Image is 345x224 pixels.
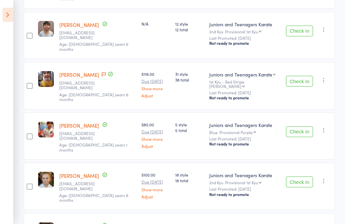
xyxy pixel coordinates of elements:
[142,137,170,141] a: Show more
[142,21,170,27] div: N/A
[175,27,204,32] span: 12 total
[175,172,204,178] span: 18 style
[209,40,280,46] div: Not ready to promote
[59,142,127,152] span: Age: [DEMOGRAPHIC_DATA] years 1 months
[59,71,99,78] a: [PERSON_NAME]
[142,172,170,198] div: $100.00
[142,180,170,184] small: Due [DATE]
[142,93,170,98] a: Adjust
[209,36,280,40] small: Last Promoted: [DATE]
[209,172,280,179] div: Juniors and Teenagers Karate
[142,144,170,148] a: Adjust
[209,71,272,78] div: Juniors and Teenagers Karate
[59,92,128,102] span: Age: [DEMOGRAPHIC_DATA] years 8 months
[142,194,170,199] a: Adjust
[225,180,258,185] div: Provisional 1st Kyu
[209,90,280,95] small: Last Promoted: [DATE]
[286,76,313,87] button: Check in
[142,71,170,98] div: $118.00
[59,30,103,40] small: bukhari.danish@gmail.com
[209,84,242,88] div: [PERSON_NAME]
[209,141,280,147] div: Not ready to promote
[175,21,204,27] span: 12 style
[38,172,54,188] img: image1613449506.png
[175,122,204,127] span: 5 style
[209,192,280,197] div: Not ready to promote
[59,122,99,129] a: [PERSON_NAME]
[59,172,99,179] a: [PERSON_NAME]
[175,77,204,83] span: 38 total
[142,187,170,192] a: Show more
[286,26,313,36] button: Check in
[209,187,280,191] small: Last Promoted: [DATE]
[175,127,204,133] span: 5 total
[209,180,280,185] div: 2nd Kyu
[225,29,258,34] div: Provisional 1st Kyu
[209,122,280,128] div: Juniors and Teenagers Karate
[209,79,280,88] div: 1st Kyu - Red Stripe
[59,181,103,191] small: abigaillunt70@gmail.com
[209,130,280,134] div: Blue
[59,41,128,52] span: Age: [DEMOGRAPHIC_DATA] years 6 months
[286,126,313,137] button: Check in
[209,95,280,100] div: Not ready to promote
[59,192,128,203] span: Age: [DEMOGRAPHIC_DATA] years 8 months
[142,122,170,148] div: $80.00
[59,131,103,141] small: joelee.fam@gmail.com
[38,21,54,37] img: image1652944147.png
[142,79,170,84] small: Due [DATE]
[219,130,253,134] div: Provisional Purple
[38,71,54,87] img: image1613701368.png
[286,177,313,187] button: Check in
[59,81,103,90] small: lochy37@hotmail.com
[209,136,280,141] small: Last Promoted: [DATE]
[38,122,54,137] img: image1616188185.png
[209,21,280,28] div: Juniors and Teenagers Karate
[175,178,204,183] span: 18 total
[209,29,280,34] div: 2nd Kyu
[175,71,204,77] span: 31 style
[142,129,170,134] small: Due [DATE]
[59,21,99,28] a: [PERSON_NAME]
[142,86,170,91] a: Show more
